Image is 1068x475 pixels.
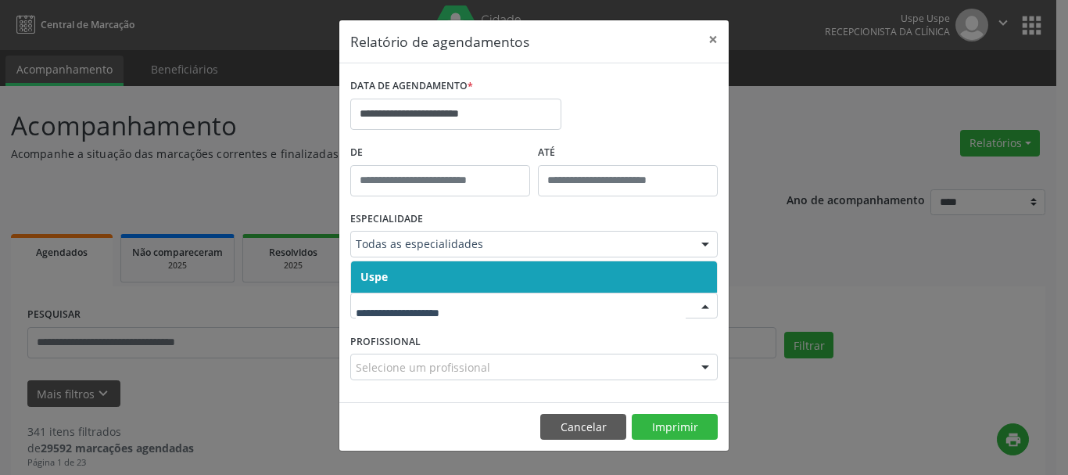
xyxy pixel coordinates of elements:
[350,141,530,165] label: De
[360,269,388,284] span: Uspe
[356,236,686,252] span: Todas as especialidades
[350,31,529,52] h5: Relatório de agendamentos
[540,414,626,441] button: Cancelar
[350,74,473,99] label: DATA DE AGENDAMENTO
[350,207,423,232] label: ESPECIALIDADE
[697,20,729,59] button: Close
[538,141,718,165] label: ATÉ
[356,359,490,376] span: Selecione um profissional
[632,414,718,441] button: Imprimir
[350,329,421,354] label: PROFISSIONAL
